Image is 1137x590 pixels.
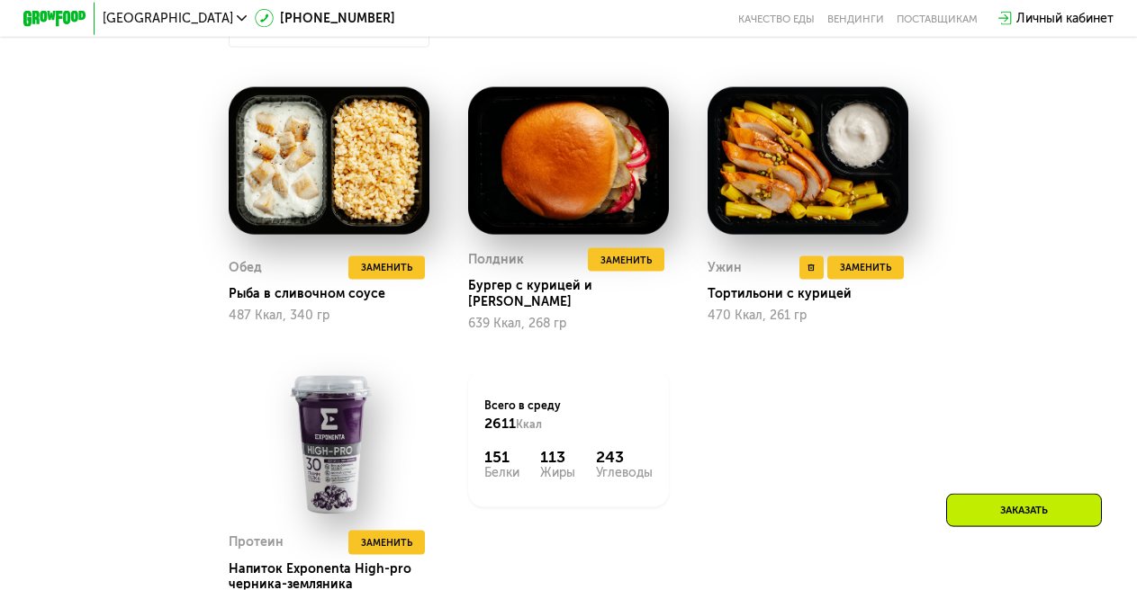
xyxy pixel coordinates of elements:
[255,9,395,28] a: [PHONE_NUMBER]
[229,286,441,302] div: Рыба в сливочном соусе
[827,256,904,280] button: Заменить
[596,467,653,479] div: Углеводы
[348,531,425,554] button: Заменить
[516,417,542,431] span: Ккал
[361,260,412,276] span: Заменить
[229,531,284,554] div: Протеин
[348,256,425,280] button: Заменить
[708,286,920,302] div: Тортильони с курицей
[827,13,884,25] a: Вендинги
[1016,9,1114,28] div: Личный кабинет
[468,278,681,309] div: Бургер с курицей и [PERSON_NAME]
[738,13,815,25] a: Качество еды
[540,448,575,467] div: 113
[484,415,516,432] span: 2611
[596,448,653,467] div: 243
[229,308,429,323] div: 487 Ккал, 340 гр
[484,398,653,433] div: Всего в среду
[946,494,1102,527] div: Заказать
[229,256,262,280] div: Обед
[540,467,575,479] div: Жиры
[484,448,519,467] div: 151
[468,317,668,331] div: 639 Ккал, 268 гр
[897,13,978,25] div: поставщикам
[361,535,412,551] span: Заменить
[484,467,519,479] div: Белки
[708,308,907,323] div: 470 Ккал, 261 гр
[708,256,742,280] div: Ужин
[103,13,233,25] span: [GEOGRAPHIC_DATA]
[840,260,891,276] span: Заменить
[588,248,664,272] button: Заменить
[600,253,652,269] span: Заменить
[468,248,524,272] div: Полдник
